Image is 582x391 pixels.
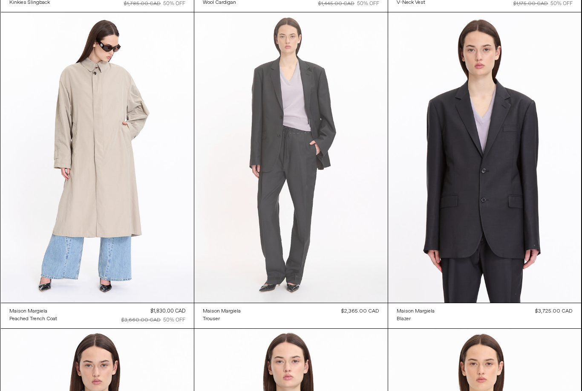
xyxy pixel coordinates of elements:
div: $1,830.00 CAD [150,307,185,315]
div: Maison Margiela [397,308,435,315]
div: $3,660.00 CAD [121,316,161,324]
a: Maison Margiela [397,307,435,315]
img: Maison Margiela Mohair Blazer [194,12,388,303]
div: $2,365.00 CAD [341,307,379,315]
a: Maison Margiela [9,307,57,315]
a: Blazer [397,315,435,323]
a: Trouser [203,315,241,323]
div: 50% OFF [163,316,185,324]
div: $3,725.00 CAD [535,307,573,315]
img: Maison Margiela Mohair Blazer [388,12,582,302]
div: Maison Margiela [9,308,47,315]
a: Peached Trench Coat [9,315,57,323]
div: Maison Margiela [203,308,241,315]
img: Maison Margiela Peached Trench Coat [1,12,194,302]
div: Trouser [203,316,220,323]
div: Blazer [397,316,411,323]
a: Maison Margiela [203,307,241,315]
